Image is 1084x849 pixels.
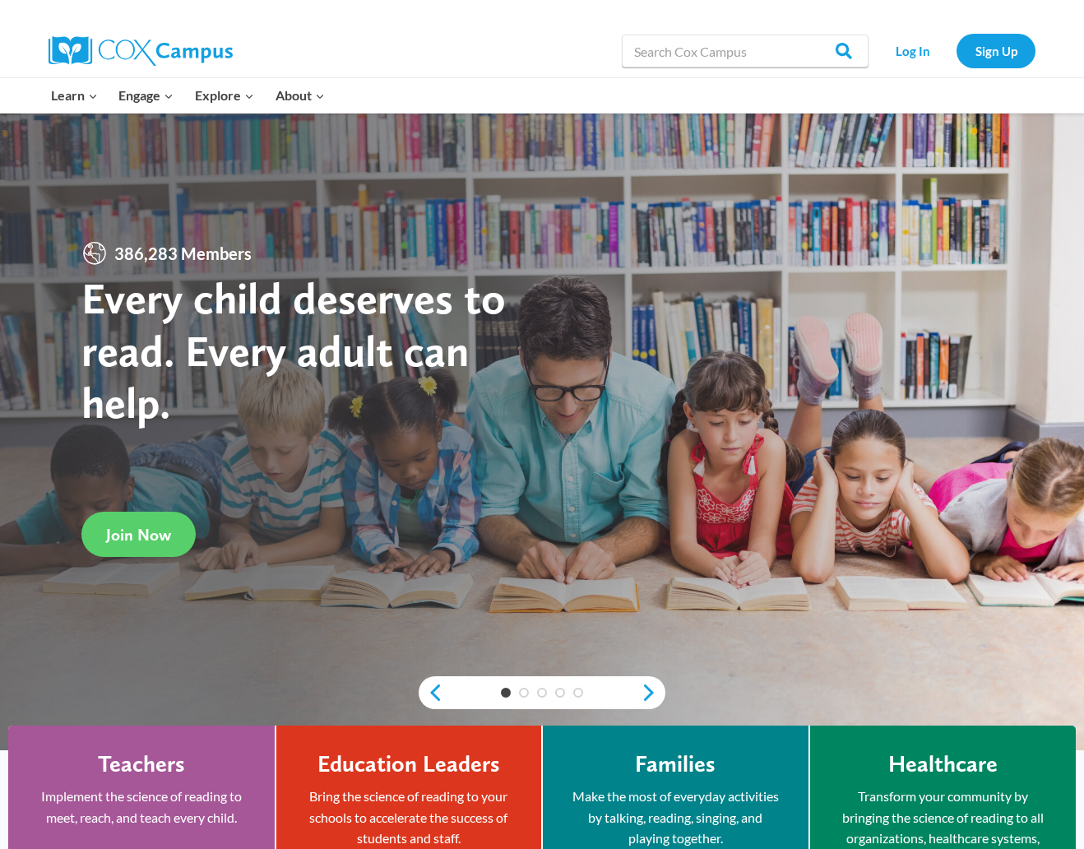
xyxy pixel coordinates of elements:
[301,786,517,849] p: Bring the science of reading to your schools to accelerate the success of students and staff.
[106,525,171,545] span: Join Now
[501,688,511,698] a: 1
[877,34,1035,67] nav: Secondary Navigation
[877,34,948,67] a: Log In
[622,35,869,67] input: Search Cox Campus
[317,750,500,778] h4: Education Leaders
[635,750,716,778] h4: Families
[519,688,529,698] a: 2
[419,683,443,703] a: previous
[957,34,1035,67] a: Sign Up
[419,676,665,709] div: content slider buttons
[537,688,547,698] a: 3
[51,85,98,106] span: Learn
[567,786,784,849] p: Make the most of everyday activities by talking, reading, singing, and playing together.
[81,512,196,557] a: Join Now
[276,85,325,106] span: About
[98,750,185,778] h4: Teachers
[573,688,583,698] a: 5
[195,85,254,106] span: Explore
[49,36,233,66] img: Cox Campus
[33,786,250,828] p: Implement the science of reading to meet, reach, and teach every child.
[81,271,506,429] strong: Every child deserves to read. Every adult can help.
[641,683,665,703] a: next
[40,78,335,113] nav: Primary Navigation
[888,750,998,778] h4: Healthcare
[555,688,565,698] a: 4
[108,240,258,267] span: 386,283 Members
[118,85,174,106] span: Engage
